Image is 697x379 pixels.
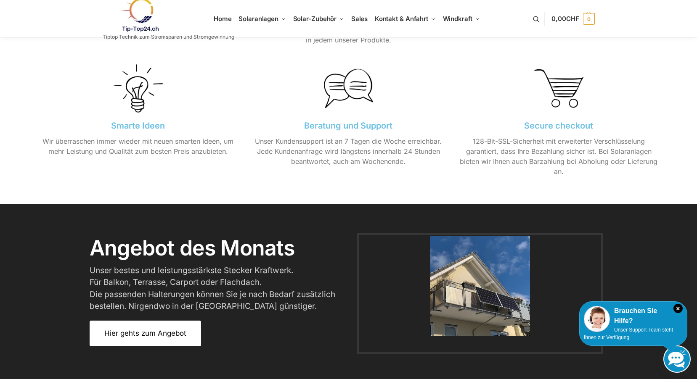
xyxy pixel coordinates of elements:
img: Home 14 [430,236,530,336]
h3: Unser bestes und leistungsstärkste Stecker Kraftwerk. Für Balkon, Terrasse, Carport oder Flachdac... [90,265,336,313]
img: Home 12 [324,64,373,113]
h3: Secure checkout [460,121,657,130]
span: Solar-Zubehör [293,15,337,23]
i: Schließen [673,304,683,313]
div: Brauchen Sie Hilfe? [584,306,683,326]
p: 128-Bit-SSL-Sicherheit mit erweiterter Verschlüsselung garantiert, dass Ihre Bezahlung sicher ist... [460,136,657,176]
span: Windkraft [443,15,472,23]
p: Wir überraschen immer wieder mit neuen smarten Ideen, um mehr Leistung und Qualität zum besten Pr... [40,136,237,156]
img: Customer service [584,306,610,332]
h3: Smarte Ideen [40,121,237,130]
a: Hier gehts zum Angebot [90,321,201,346]
span: CHF [566,15,579,23]
span: Kontakt & Anfahrt [375,15,428,23]
p: Unser Kundensupport ist an 7 Tagen die Woche erreichbar. Jede Kundenanfrage wird längstens innerh... [249,136,447,166]
a: 0,00CHF 0 [551,6,594,32]
span: Solaranlagen [239,15,278,23]
span: Unser Support-Team steht Ihnen zur Verfügung [584,327,673,340]
span: 0,00 [551,15,579,23]
p: Tiptop Technik zum Stromsparen und Stromgewinnung [103,34,234,39]
span: Hier gehts zum Angebot [104,330,186,337]
span: Sales [351,15,368,23]
h3: Beratung und Support [249,121,447,130]
h2: Angebot des Monats [90,237,345,258]
img: Home 11 [114,64,163,113]
span: 0 [583,13,595,25]
img: Home 13 [534,64,583,113]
